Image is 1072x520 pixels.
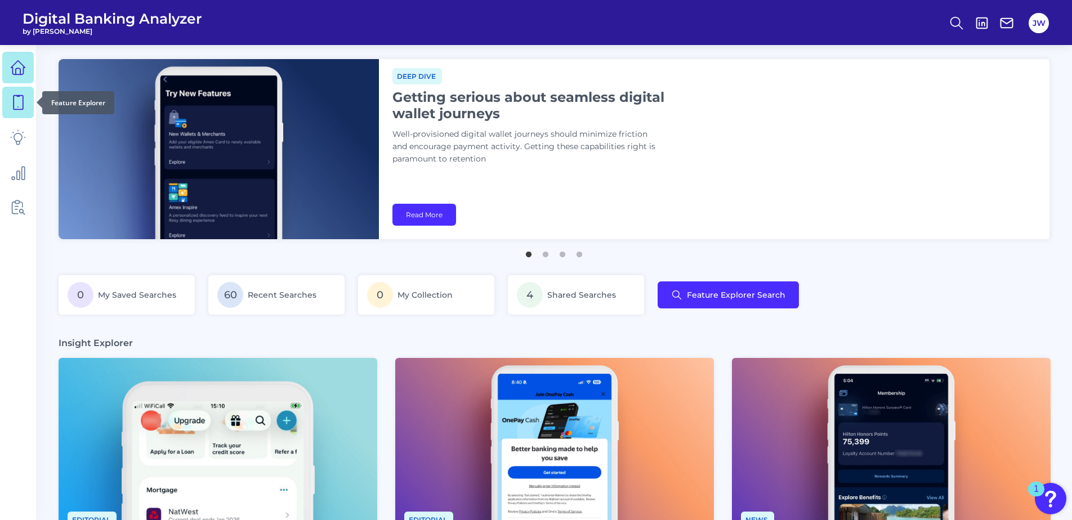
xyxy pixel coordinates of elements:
[392,68,442,84] span: Deep dive
[367,282,393,308] span: 0
[23,10,202,27] span: Digital Banking Analyzer
[392,70,442,81] a: Deep dive
[392,204,456,226] a: Read More
[517,282,543,308] span: 4
[208,275,345,315] a: 60Recent Searches
[523,246,534,257] button: 1
[392,89,674,122] h1: Getting serious about seamless digital wallet journeys
[574,246,585,257] button: 4
[1034,489,1039,504] div: 1
[23,27,202,35] span: by [PERSON_NAME]
[508,275,644,315] a: 4Shared Searches
[59,59,379,239] img: bannerImg
[397,290,453,300] span: My Collection
[358,275,494,315] a: 0My Collection
[59,337,133,349] h3: Insight Explorer
[687,290,785,299] span: Feature Explorer Search
[540,246,551,257] button: 2
[557,246,568,257] button: 3
[59,275,195,315] a: 0My Saved Searches
[68,282,93,308] span: 0
[42,91,114,114] div: Feature Explorer
[547,290,616,300] span: Shared Searches
[248,290,316,300] span: Recent Searches
[392,128,674,165] p: Well-provisioned digital wallet journeys should minimize friction and encourage payment activity....
[98,290,176,300] span: My Saved Searches
[1029,13,1049,33] button: JW
[658,281,799,308] button: Feature Explorer Search
[1035,483,1066,514] button: Open Resource Center, 1 new notification
[217,282,243,308] span: 60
